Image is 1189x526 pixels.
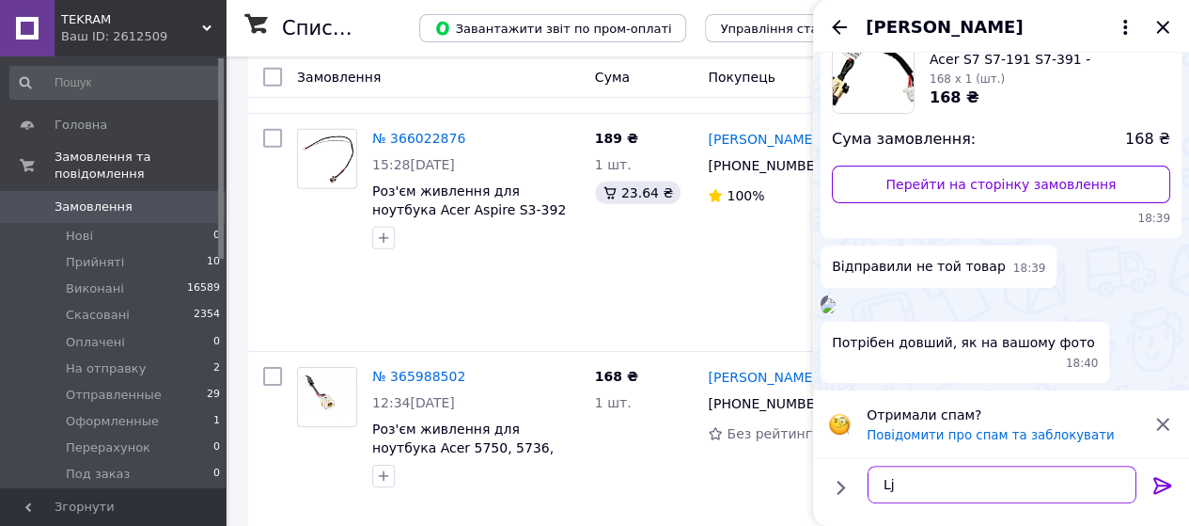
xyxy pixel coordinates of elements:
[1066,356,1099,372] span: 18:40 11.10.2025
[372,183,578,255] a: Роз'єм живлення для ноутбука Acer Aspire S3-392 S3-392G — DD0ZS8AD001 — з кабелем, шлейф, гніздо
[66,307,130,324] span: Скасовані
[866,15,1136,40] button: [PERSON_NAME]
[213,334,220,351] span: 0
[66,228,93,245] span: Нові
[282,17,473,40] h1: Список замовлень
[298,134,356,185] img: Фото товару
[66,439,150,456] span: Перерахунок
[194,307,220,324] span: 2354
[828,413,851,436] img: :face_with_monocle:
[61,28,226,45] div: Ваш ID: 2612509
[207,387,220,404] span: 29
[595,131,638,146] span: 189 ₴
[66,360,146,377] span: На отправку
[708,396,828,411] span: [PHONE_NUMBER]
[866,15,1023,40] span: [PERSON_NAME]
[66,254,124,271] span: Прийняті
[1125,129,1170,151] span: 168 ₴
[930,88,979,106] span: 168 ₴
[595,369,638,384] span: 168 ₴
[832,333,1095,352] span: Потрібен довший, як на вашому фото
[1013,261,1046,277] span: 18:39 11.10.2025
[213,439,220,456] span: 0
[298,375,356,418] img: Фото товару
[55,149,226,183] span: Замовлення та повідомлення
[828,16,851,39] button: Назад
[595,395,632,410] span: 1 шт.
[833,32,914,113] img: 3321220020_w160_h160_rozyem-zhivlennya-dlya.jpg
[419,14,686,42] button: Завантажити звіт по пром-оплаті
[595,70,630,85] span: Cума
[930,72,1005,86] span: 168 x 1 (шт.)
[828,475,853,500] button: Показати кнопки
[213,360,220,377] span: 2
[832,257,1006,277] span: Відправили не той товар
[708,130,817,149] a: [PERSON_NAME]
[708,158,828,173] span: [PHONE_NUMBER]
[66,466,130,483] span: Под заказ
[727,188,764,203] span: 100%
[55,199,133,215] span: Замовлення
[213,466,220,483] span: 0
[66,334,125,351] span: Оплачені
[372,395,455,410] span: 12:34[DATE]
[832,129,976,151] span: Сума замовлення:
[66,413,159,430] span: Оформленные
[61,11,202,28] span: TEKRAM
[832,166,1170,203] a: Перейти на сторінку замовлення
[705,14,879,42] button: Управління статусами
[297,129,357,189] a: Фото товару
[372,131,465,146] a: № 366022876
[297,70,381,85] span: Замовлення
[595,157,632,172] span: 1 шт.
[297,367,357,427] a: Фото товару
[66,280,124,297] span: Виконані
[213,228,220,245] span: 0
[213,413,220,430] span: 1
[708,368,817,387] a: [PERSON_NAME]
[187,280,220,297] span: 16589
[1151,16,1174,39] button: Закрити
[66,387,162,404] span: Отправленные
[868,466,1136,503] textarea: Lj
[708,70,774,85] span: Покупець
[720,22,864,36] span: Управління статусами
[372,157,455,172] span: 15:28[DATE]
[727,426,820,441] span: Без рейтингу
[372,422,554,493] a: Роз'єм живлення для ноутбука Acer 5750, 5736, 5733, 5755 з кабелем, шлейф, гніздо
[867,428,1114,442] button: Повідомити про спам та заблокувати
[372,369,465,384] a: № 365988502
[207,254,220,271] span: 10
[9,66,222,100] input: Пошук
[832,211,1170,227] span: 18:39 11.10.2025
[434,20,671,37] span: Завантажити звіт по пром-оплаті
[867,406,1140,424] p: Отримали спам?
[821,298,836,313] img: f6eb495c-073e-4690-85c4-74825aa118cc_w500_h500
[55,117,107,134] span: Головна
[595,182,681,204] div: 23.64 ₴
